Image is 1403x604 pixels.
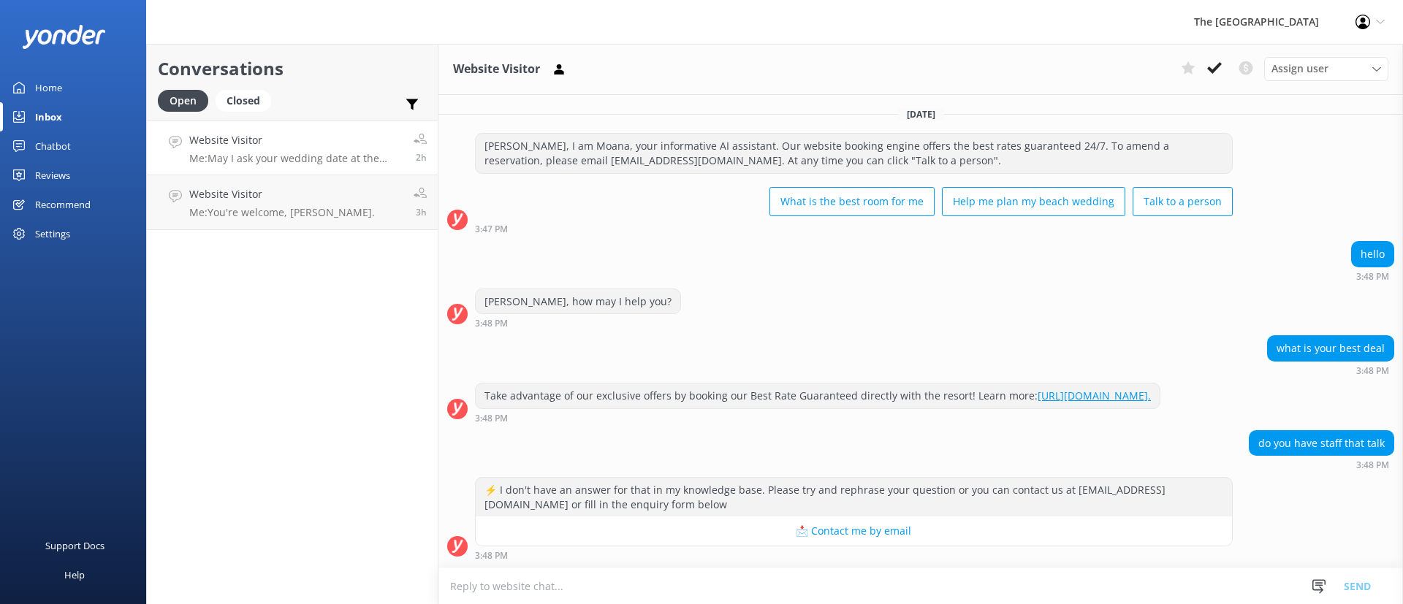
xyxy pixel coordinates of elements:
img: yonder-white-logo.png [22,25,106,49]
strong: 3:47 PM [475,225,508,234]
strong: 3:48 PM [1356,272,1389,281]
div: Take advantage of our exclusive offers by booking our Best Rate Guaranteed directly with the reso... [476,383,1160,408]
div: Open [158,90,208,112]
div: Aug 24 2025 03:48pm (UTC -10:00) Pacific/Honolulu [475,413,1160,423]
a: Website VisitorMe:You're welcome, [PERSON_NAME].3h [147,175,438,230]
h2: Conversations [158,55,427,83]
div: Aug 24 2025 03:47pm (UTC -10:00) Pacific/Honolulu [475,223,1233,234]
button: Talk to a person [1133,187,1233,216]
span: Assign user [1271,61,1328,77]
span: Oct 12 2025 04:47pm (UTC -10:00) Pacific/Honolulu [416,206,427,218]
div: Help [64,560,85,589]
strong: 3:48 PM [475,551,508,560]
div: Aug 24 2025 03:48pm (UTC -10:00) Pacific/Honolulu [475,550,1233,560]
div: Aug 24 2025 03:48pm (UTC -10:00) Pacific/Honolulu [1351,271,1394,281]
span: [DATE] [898,108,944,121]
h4: Website Visitor [189,186,375,202]
div: [PERSON_NAME], I am Moana, your informative AI assistant. Our website booking engine offers the b... [476,134,1232,172]
div: ⚡ I don't have an answer for that in my knowledge base. Please try and rephrase your question or ... [476,478,1232,516]
div: Recommend [35,190,91,219]
a: Closed [216,92,278,108]
span: Oct 12 2025 05:07pm (UTC -10:00) Pacific/Honolulu [416,151,427,164]
button: 📩 Contact me by email [476,516,1232,546]
div: Closed [216,90,271,112]
div: Aug 24 2025 03:48pm (UTC -10:00) Pacific/Honolulu [1267,365,1394,375]
button: Help me plan my beach wedding [942,187,1125,216]
div: Aug 24 2025 03:48pm (UTC -10:00) Pacific/Honolulu [475,318,681,328]
a: Open [158,92,216,108]
div: Home [35,73,62,102]
h4: Website Visitor [189,132,403,148]
strong: 3:48 PM [1356,461,1389,470]
button: What is the best room for me [769,187,935,216]
h3: Website Visitor [453,60,540,79]
p: Me: May I ask your wedding date at the resort please. [189,152,403,165]
strong: 3:48 PM [1356,367,1389,375]
div: Reviews [35,161,70,190]
strong: 3:48 PM [475,414,508,423]
div: do you have staff that talk [1250,431,1394,456]
a: Website VisitorMe:May I ask your wedding date at the resort please.2h [147,121,438,175]
p: Me: You're welcome, [PERSON_NAME]. [189,206,375,219]
div: Support Docs [45,531,104,560]
div: what is your best deal [1268,336,1394,361]
div: hello [1352,242,1394,267]
div: [PERSON_NAME], how may I help you? [476,289,680,314]
div: Chatbot [35,131,71,161]
div: Settings [35,219,70,248]
div: Aug 24 2025 03:48pm (UTC -10:00) Pacific/Honolulu [1249,459,1394,470]
a: [URL][DOMAIN_NAME]. [1038,389,1151,402]
div: Assign User [1264,57,1388,80]
strong: 3:48 PM [475,319,508,328]
div: Inbox [35,102,62,131]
